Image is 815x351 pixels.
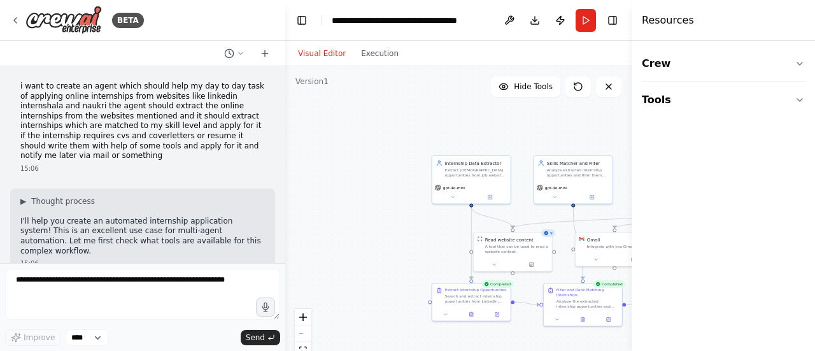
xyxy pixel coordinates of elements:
[293,11,311,29] button: Hide left sidebar
[514,299,539,308] g: Edge from d08f16e6-2c92-40df-8d46-ba97e969806c to 55660744-0d5d-4d9f-8369-94e41fc46b94
[332,14,457,27] nav: breadcrumb
[20,196,95,206] button: ▶Thought process
[353,46,406,61] button: Execution
[5,329,60,346] button: Improve
[491,76,560,97] button: Hide Tools
[25,6,102,34] img: Logo
[509,207,780,228] g: Edge from e11ed8be-8e6d-4fe3-a8b9-71cacc7e8be5 to ad5aafc4-a8a7-448c-975d-c511d3551fd7
[241,330,280,345] button: Send
[20,217,265,256] p: I'll help you create an automated internship application system! This is an excellent use case fo...
[445,168,507,178] div: Extract [DEMOGRAPHIC_DATA] opportunities from job websites like LinkedIn, Internshala, and Naukri...
[587,236,600,243] div: Gmail
[547,160,609,166] div: Skills Matcher and Filter
[20,259,265,268] div: 15:06
[31,196,95,206] span: Thought process
[246,333,265,343] span: Send
[593,280,625,288] div: Completed
[458,311,485,319] button: View output
[255,46,275,61] button: Start a new chat
[445,287,506,292] div: Extract Internship Opportunities
[550,231,553,236] span: 9
[219,46,250,61] button: Switch to previous chat
[485,236,534,243] div: Read website content
[545,185,567,190] span: gpt-4o-mini
[547,168,609,178] div: Analyze extracted internship opportunities and filter them based on the candidate's skills ({skil...
[543,283,623,326] div: CompletedFilter and Rank Matching InternshipsAnalyze the extracted internship opportunities and f...
[445,160,507,166] div: Internship Data Extractor
[556,287,618,297] div: Filter and Rank Matching Internships
[445,294,507,304] div: Search and extract internship opportunities from LinkedIn, Internshala, and Naukri websites. Focu...
[20,82,265,161] p: i want to create an agent which should help my day to day task of applying online internships fro...
[514,82,553,92] span: Hide Tools
[432,283,511,322] div: CompletedExtract Internship OpportunitiesSearch and extract internship opportunities from LinkedI...
[478,236,483,241] img: ScrapeWebsiteTool
[20,196,26,206] span: ▶
[597,316,619,324] button: Open in side panel
[485,244,548,254] div: A tool that can be used to read a website content.
[112,13,144,28] div: BETA
[569,316,596,324] button: View output
[574,194,610,201] button: Open in side panel
[481,280,514,288] div: Completed
[642,46,805,82] button: Crew
[432,155,511,204] div: Internship Data ExtractorExtract [DEMOGRAPHIC_DATA] opportunities from job websites like LinkedIn...
[295,76,329,87] div: Version 1
[468,207,516,228] g: Edge from 33637e88-906f-4433-bdd1-01fc4f695572 to ad5aafc4-a8a7-448c-975d-c511d3551fd7
[486,311,507,319] button: Open in side panel
[570,207,586,279] g: Edge from dcfbd4a5-9ea6-4e40-8951-64a211b003d0 to 55660744-0d5d-4d9f-8369-94e41fc46b94
[534,155,613,204] div: Skills Matcher and FilterAnalyze extracted internship opportunities and filter them based on the ...
[256,297,275,317] button: Click to speak your automation idea
[468,207,474,279] g: Edge from 33637e88-906f-4433-bdd1-01fc4f695572 to d08f16e6-2c92-40df-8d46-ba97e969806c
[579,236,585,241] img: Gmail
[575,232,655,267] div: GmailGmailIntegrate with you Gmail
[642,82,805,118] button: Tools
[443,185,465,190] span: gpt-4o-mini
[290,46,353,61] button: Visual Editor
[472,194,508,201] button: Open in side panel
[556,299,618,309] div: Analyze the extracted internship opportunities and filter them based on the candidate's skills ({...
[615,256,651,264] button: Open in side panel
[24,333,55,343] span: Improve
[642,13,694,28] h4: Resources
[587,244,650,249] div: Integrate with you Gmail
[20,164,265,173] div: 15:06
[295,309,311,326] button: zoom in
[473,232,553,272] div: 9ScrapeWebsiteToolRead website contentA tool that can be used to read a website content.
[604,11,621,29] button: Hide right sidebar
[513,261,549,269] button: Open in side panel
